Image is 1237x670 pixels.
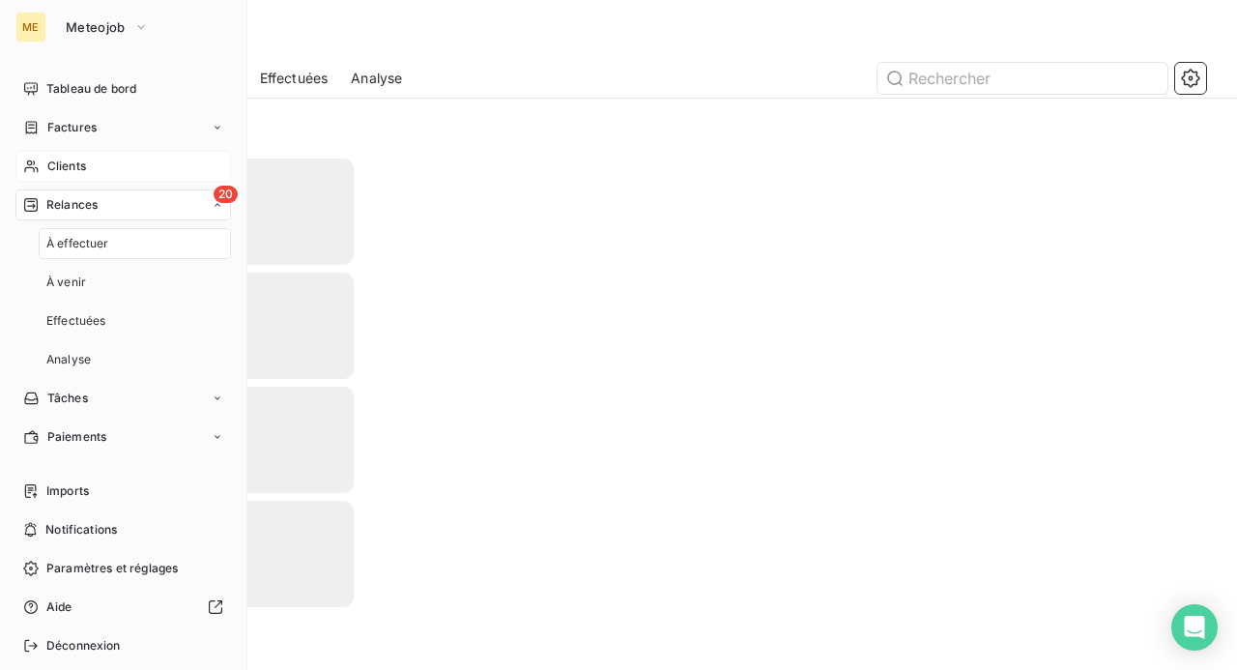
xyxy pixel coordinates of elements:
span: Meteojob [66,19,126,35]
span: Effectuées [260,69,329,88]
span: Tâches [47,390,88,407]
span: Analyse [46,351,91,368]
span: 20 [214,186,238,203]
span: Analyse [351,69,402,88]
span: À effectuer [46,235,109,252]
span: Clients [47,158,86,175]
span: Aide [46,598,72,616]
span: Relances [46,196,98,214]
span: Déconnexion [46,637,121,655]
span: À venir [46,274,86,291]
span: Imports [46,482,89,500]
span: Notifications [45,521,117,539]
input: Rechercher [877,63,1167,94]
span: Tableau de bord [46,80,136,98]
span: Paiements [47,428,106,446]
span: Paramètres et réglages [46,560,178,577]
span: Effectuées [46,312,106,330]
a: Aide [15,592,231,623]
span: Factures [47,119,97,136]
div: ME [15,12,46,43]
div: Open Intercom Messenger [1171,604,1218,651]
